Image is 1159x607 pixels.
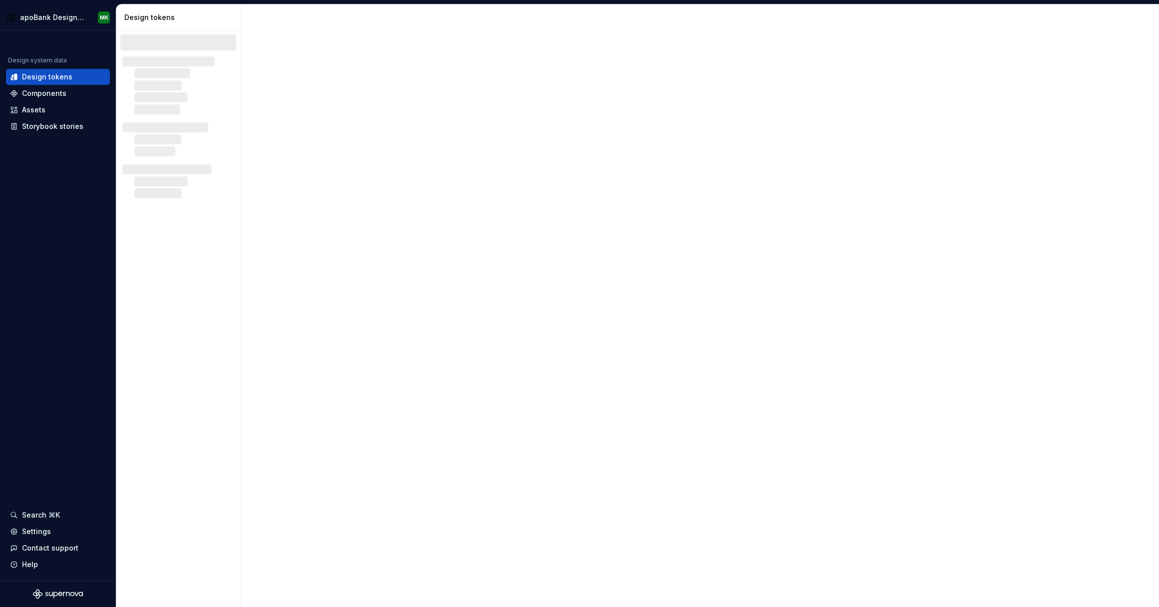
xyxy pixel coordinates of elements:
[6,557,110,573] button: Help
[22,510,60,520] div: Search ⌘K
[6,69,110,85] a: Design tokens
[22,527,51,537] div: Settings
[33,589,83,599] svg: Supernova Logo
[22,121,83,131] div: Storybook stories
[6,524,110,540] a: Settings
[22,560,38,570] div: Help
[6,102,110,118] a: Assets
[6,507,110,523] button: Search ⌘K
[2,6,114,28] button: apoBank DesignsystemMK
[20,12,84,22] div: apoBank Designsystem
[22,105,45,115] div: Assets
[22,88,66,98] div: Components
[8,56,67,64] div: Design system data
[6,118,110,134] a: Storybook stories
[100,13,108,21] div: MK
[6,540,110,556] button: Contact support
[22,72,72,82] div: Design tokens
[22,543,78,553] div: Contact support
[124,12,237,22] div: Design tokens
[6,85,110,101] a: Components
